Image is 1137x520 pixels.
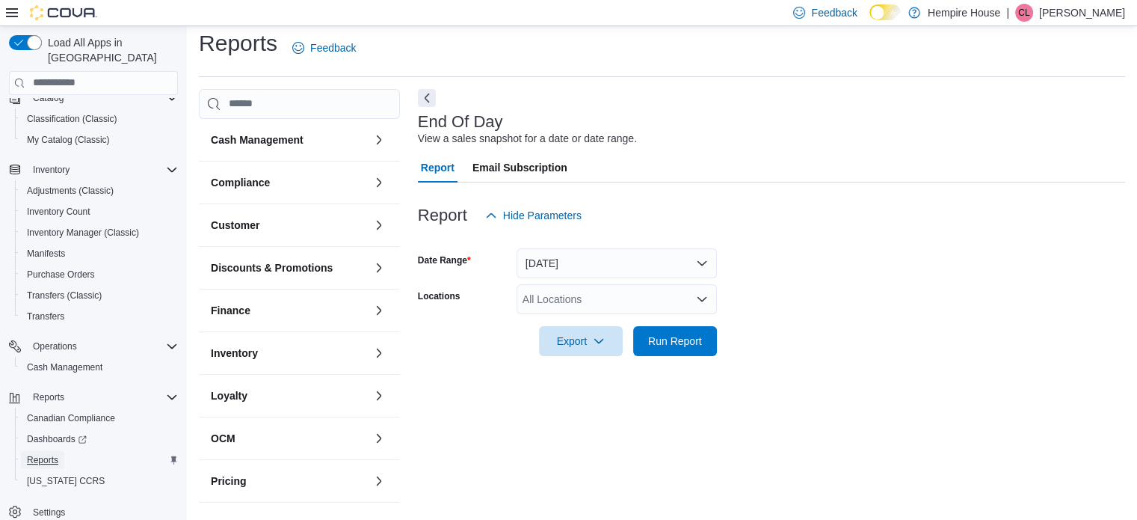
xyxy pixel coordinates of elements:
span: Dashboards [27,433,87,445]
a: Inventory Count [21,203,96,221]
button: Inventory Manager (Classic) [15,222,184,243]
a: Purchase Orders [21,266,101,284]
button: Cash Management [211,132,367,147]
span: Reports [27,388,178,406]
button: Finance [211,303,367,318]
span: Manifests [21,245,178,263]
label: Date Range [418,254,471,266]
span: My Catalog (Classic) [27,134,110,146]
span: Adjustments (Classic) [27,185,114,197]
span: Purchase Orders [27,269,95,281]
h3: Pricing [211,474,246,489]
button: Reports [3,387,184,408]
a: [US_STATE] CCRS [21,472,111,490]
label: Locations [418,290,460,302]
span: Inventory [27,161,178,179]
button: Cash Management [15,357,184,378]
h3: OCM [211,431,235,446]
button: Inventory [3,159,184,180]
button: Loyalty [370,387,388,405]
button: Compliance [370,174,388,192]
button: Classification (Classic) [15,108,184,129]
h3: End Of Day [418,113,503,131]
button: Export [539,326,623,356]
input: Dark Mode [869,4,901,20]
span: Reports [27,454,58,466]
span: Washington CCRS [21,472,178,490]
button: Discounts & Promotions [370,259,388,277]
button: Purchase Orders [15,264,184,285]
h3: Compliance [211,175,270,190]
span: Feedback [310,40,356,55]
button: Loyalty [211,388,367,403]
button: [US_STATE] CCRS [15,471,184,492]
a: Transfers (Classic) [21,287,108,305]
h1: Reports [199,28,277,58]
button: Compliance [211,175,367,190]
h3: Finance [211,303,250,318]
button: Inventory Count [15,201,184,222]
button: Inventory [211,346,367,361]
span: Transfers (Classic) [21,287,178,305]
span: [US_STATE] CCRS [27,475,105,487]
button: Customer [211,218,367,233]
p: [PERSON_NAME] [1039,4,1125,22]
a: Dashboards [15,429,184,450]
span: Reports [21,451,178,469]
button: Operations [27,337,83,355]
a: Dashboards [21,430,93,448]
button: Run Report [633,326,717,356]
button: Reports [15,450,184,471]
button: Cash Management [370,131,388,149]
a: Transfers [21,308,70,325]
a: My Catalog (Classic) [21,131,116,149]
h3: Loyalty [211,388,247,403]
span: Classification (Classic) [21,110,178,128]
span: Inventory Count [27,206,90,218]
button: Discounts & Promotions [211,260,367,275]
span: Canadian Compliance [27,412,115,424]
button: Next [418,89,436,107]
button: Pricing [211,474,367,489]
span: Cash Management [21,358,178,376]
button: Transfers (Classic) [15,285,184,306]
a: Feedback [286,33,362,63]
span: Cash Management [27,361,102,373]
span: Operations [33,340,77,352]
button: Inventory [370,344,388,362]
span: Email Subscription [472,153,567,183]
span: Load All Apps in [GEOGRAPHIC_DATA] [42,35,178,65]
span: Transfers (Classic) [27,290,102,302]
button: [DATE] [517,248,717,278]
h3: Customer [211,218,259,233]
span: Inventory Manager (Classic) [21,224,178,242]
button: Inventory [27,161,76,179]
button: Transfers [15,306,184,327]
span: Settings [33,507,65,519]
button: Catalog [27,89,70,107]
span: Hide Parameters [503,208,582,223]
a: Reports [21,451,64,469]
button: OCM [370,429,388,447]
span: Canadian Compliance [21,409,178,427]
span: Reports [33,391,64,403]
button: Operations [3,336,184,357]
a: Inventory Manager (Classic) [21,224,145,242]
a: Canadian Compliance [21,409,121,427]
span: Catalog [33,92,64,104]
span: Report [421,153,455,183]
span: Catalog [27,89,178,107]
span: Export [548,326,614,356]
button: Catalog [3,88,184,108]
div: View a sales snapshot for a date or date range. [418,131,637,147]
span: Inventory Count [21,203,178,221]
span: Classification (Classic) [27,113,117,125]
a: Adjustments (Classic) [21,182,120,200]
h3: Inventory [211,346,258,361]
h3: Cash Management [211,132,303,147]
button: My Catalog (Classic) [15,129,184,150]
button: OCM [211,431,367,446]
img: Cova [30,5,97,20]
div: Chris Lochan [1015,4,1033,22]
